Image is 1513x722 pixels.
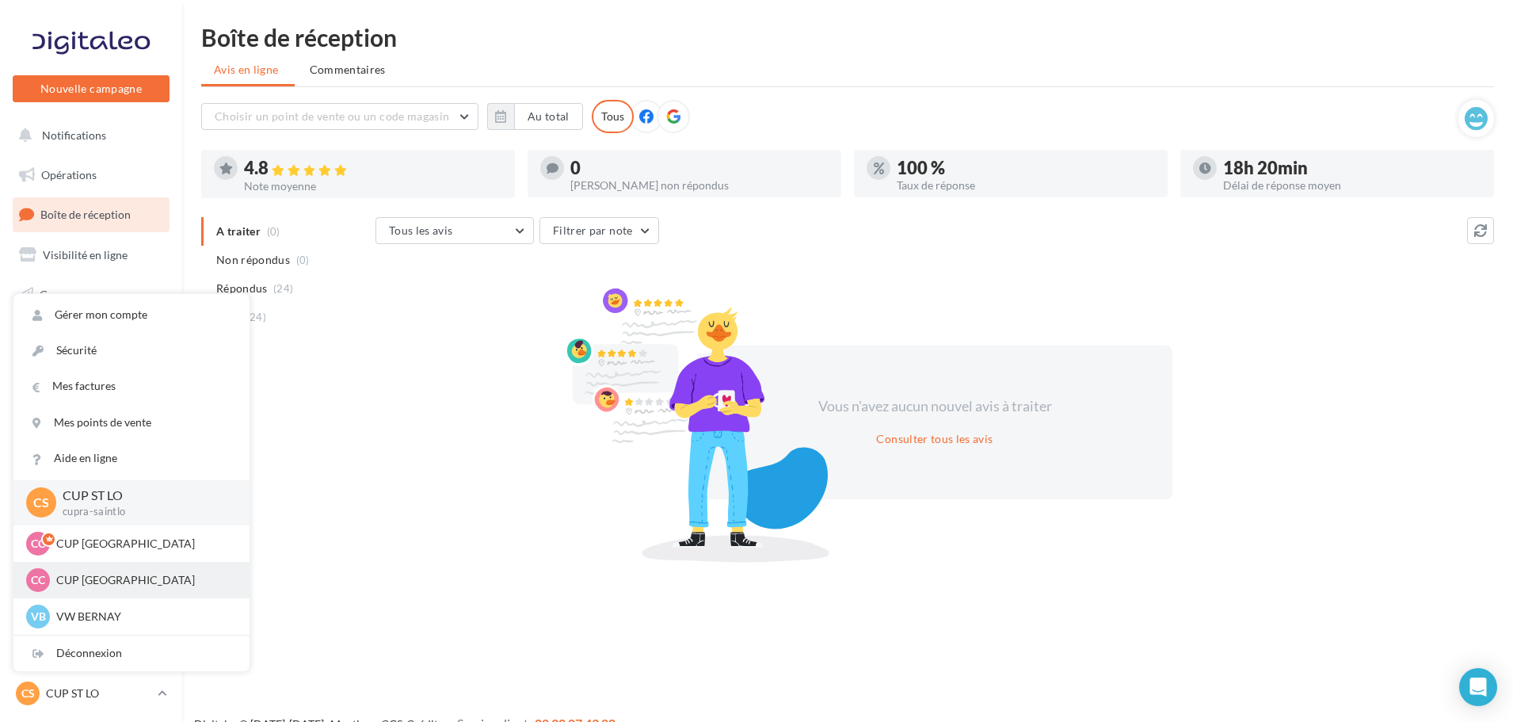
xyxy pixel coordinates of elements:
button: Choisir un point de vente ou un code magasin [201,103,478,130]
span: (24) [273,282,293,295]
span: Campagnes [40,287,97,300]
span: CS [33,494,49,512]
button: Filtrer par note [539,217,659,244]
p: CUP [GEOGRAPHIC_DATA] [56,536,231,552]
a: Boîte de réception [10,197,173,231]
div: 18h 20min [1223,159,1481,177]
div: Tous [592,100,634,133]
div: 100 % [897,159,1155,177]
span: Tous les avis [389,223,453,237]
a: Opérations [10,159,173,192]
p: cupra-saintlo [63,505,224,519]
div: Déconnexion [13,636,250,671]
div: 0 [570,159,829,177]
a: Mes points de vente [13,405,250,441]
p: CUP ST LO [63,487,224,505]
button: Notifications [10,119,166,152]
span: (24) [246,311,266,323]
a: Campagnes DataOnDemand [10,488,173,535]
button: Nouvelle campagne [13,75,170,102]
span: Commentaires [310,63,386,76]
span: CS [21,686,35,701]
a: Médiathèque [10,357,173,390]
p: CUP ST LO [46,686,151,701]
span: CC [31,536,45,552]
a: Aide en ligne [13,441,250,476]
a: CS CUP ST LO [13,678,170,709]
p: VW BERNAY [56,609,231,625]
div: Open Intercom Messenger [1459,668,1497,706]
span: Visibilité en ligne [43,248,128,262]
div: Délai de réponse moyen [1223,180,1481,191]
button: Consulter tous les avis [870,430,999,449]
span: Notifications [42,128,106,142]
span: Non répondus [216,252,290,268]
span: Répondus [216,281,268,296]
a: Calendrier [10,396,173,430]
a: Sécurité [13,333,250,369]
a: Gérer mon compte [13,297,250,333]
a: Contacts [10,317,173,350]
a: Mes factures [13,369,250,404]
span: VB [31,609,46,625]
span: Boîte de réception [40,208,131,221]
a: PLV et print personnalisable [10,435,173,482]
div: Vous n'avez aucun nouvel avis à traiter [798,396,1071,417]
a: Campagnes [10,278,173,311]
button: Tous les avis [375,217,534,244]
div: Note moyenne [244,181,502,192]
span: (0) [296,254,310,266]
p: CUP [GEOGRAPHIC_DATA] [56,572,231,588]
span: Choisir un point de vente ou un code magasin [215,109,449,123]
span: CC [31,572,45,588]
div: [PERSON_NAME] non répondus [570,180,829,191]
div: Boîte de réception [201,25,1494,49]
button: Au total [487,103,583,130]
div: 4.8 [244,159,502,178]
button: Au total [514,103,583,130]
span: Opérations [41,168,97,181]
a: Visibilité en ligne [10,239,173,272]
div: Taux de réponse [897,180,1155,191]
